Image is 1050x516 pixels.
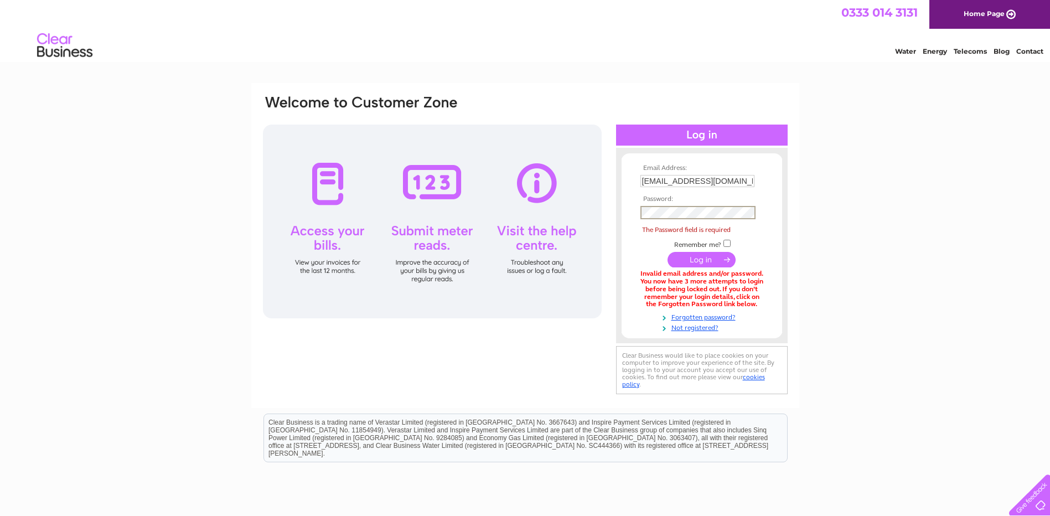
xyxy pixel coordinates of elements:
[616,346,788,394] div: Clear Business would like to place cookies on your computer to improve your experience of the sit...
[841,6,918,19] a: 0333 014 3131
[923,47,947,55] a: Energy
[638,164,766,172] th: Email Address:
[638,238,766,249] td: Remember me?
[1016,47,1043,55] a: Contact
[37,29,93,63] img: logo.png
[640,322,766,332] a: Not registered?
[668,252,736,267] input: Submit
[638,195,766,203] th: Password:
[954,47,987,55] a: Telecoms
[622,373,765,388] a: cookies policy
[640,270,763,308] div: Invalid email address and/or password. You now have 3 more attempts to login before being locked ...
[264,6,787,54] div: Clear Business is a trading name of Verastar Limited (registered in [GEOGRAPHIC_DATA] No. 3667643...
[640,311,766,322] a: Forgotten password?
[642,226,731,234] span: The Password field is required
[994,47,1010,55] a: Blog
[895,47,916,55] a: Water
